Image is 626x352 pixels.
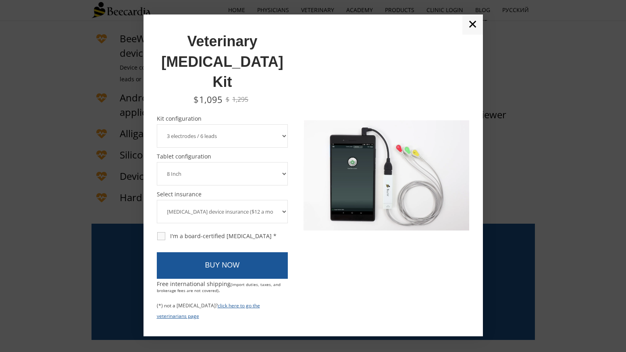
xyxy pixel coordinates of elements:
[157,124,288,148] select: Kit configuration
[157,191,288,197] span: Select insurance
[232,95,248,104] span: 1,295
[157,154,288,159] span: Tablet configuration
[157,162,288,185] select: Tablet configuration
[157,302,218,309] span: (*) not a [MEDICAL_DATA]?
[157,282,281,293] span: (import duties, taxes, and brokerage fees are not covered)
[157,233,277,240] div: I'm a board-certified [MEDICAL_DATA] *
[157,116,288,121] span: Kit configuration
[157,280,281,294] span: Free international shipping .
[157,200,288,223] select: Select insurance
[226,95,229,104] span: $
[157,252,288,279] a: BUY NOW
[193,93,199,105] span: $
[161,33,283,90] span: Veterinary [MEDICAL_DATA] Kit
[199,93,223,105] span: 1,095
[462,14,483,35] a: ✕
